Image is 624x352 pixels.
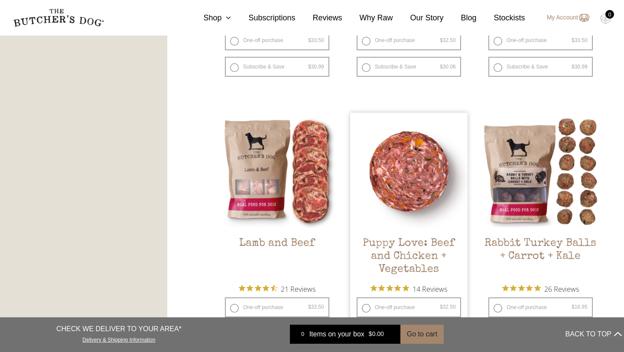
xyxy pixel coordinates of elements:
label: One-off purchase [488,297,593,317]
a: My Account [538,13,589,23]
div: 0 [296,330,309,339]
a: Blog [444,12,477,24]
span: $ [572,37,575,43]
a: Reviews [295,12,342,24]
button: BACK TO TOP [565,324,622,345]
bdi: 30.99 [572,64,588,70]
span: $ [572,304,575,310]
bdi: 33.50 [572,37,588,43]
button: Rated 4.6 out of 5 stars from 21 reviews. Jump to reviews. [239,282,315,295]
button: Rated 5 out of 5 stars from 26 reviews. Jump to reviews. [502,282,579,295]
label: One-off purchase [225,30,329,50]
a: Puppy Love: Beef and Chicken + Vegetables [350,113,468,278]
span: 14 Reviews [413,282,447,295]
label: Subscribe & Save [225,57,329,77]
label: One-off purchase [488,30,593,50]
span: $ [369,331,372,338]
span: $ [440,37,443,43]
label: One-off purchase [357,297,461,317]
bdi: 32.50 [440,37,456,43]
span: 26 Reviews [544,282,579,295]
bdi: 33.50 [308,37,324,43]
a: Subscriptions [231,12,295,24]
a: Rabbit Turkey Balls + Carrot + KaleRabbit Turkey Balls + Carrot + Kale [482,113,599,278]
label: One-off purchase [225,297,329,317]
h2: Puppy Love: Beef and Chicken + Vegetables [350,237,468,278]
button: Rated 5 out of 5 stars from 14 reviews. Jump to reviews. [370,282,447,295]
img: Rabbit Turkey Balls + Carrot + Kale [482,113,599,230]
span: $ [572,64,575,70]
span: Items on your box [309,329,364,339]
h2: Rabbit Turkey Balls + Carrot + Kale [482,237,599,278]
label: Subscribe & Save [357,57,461,77]
bdi: 32.50 [440,304,456,310]
bdi: 16.95 [572,304,588,310]
bdi: 0.00 [369,331,384,338]
img: Lamb and Beef [218,113,336,230]
span: $ [308,64,311,70]
a: Lamb and BeefLamb and Beef [218,113,336,278]
a: Why Raw [342,12,393,24]
span: $ [308,37,311,43]
a: 0 Items on your box $0.00 [290,325,400,344]
h2: Lamb and Beef [218,237,336,278]
bdi: 33.50 [308,304,324,310]
a: Delivery & Shipping Information [82,335,155,343]
span: 21 Reviews [281,282,315,295]
label: One-off purchase [357,30,461,50]
span: $ [308,304,311,310]
label: Subscribe & Save [488,57,593,77]
a: Shop [186,12,231,24]
bdi: 30.06 [440,64,456,70]
a: Stockists [477,12,525,24]
p: CHECK WE DELIVER TO YOUR AREA* [56,324,182,334]
a: Our Story [393,12,444,24]
span: $ [440,304,443,310]
img: TBD_Cart-Empty.png [600,13,611,24]
div: 0 [605,10,614,19]
button: Go to cart [400,325,444,344]
bdi: 30.99 [308,64,324,70]
span: $ [440,64,443,70]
